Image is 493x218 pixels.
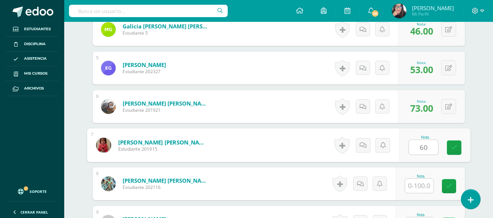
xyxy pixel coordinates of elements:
a: [PERSON_NAME] [PERSON_NAME] [123,177,210,184]
span: Mi Perfil [412,11,454,17]
span: 73.00 [410,102,433,114]
img: 4861cc4abc618282893da4d5b9ceb453.png [101,61,116,75]
div: Nota: [410,60,433,65]
a: Galicia [PERSON_NAME] [PERSON_NAME] [123,23,210,30]
input: Busca un usuario... [69,5,228,17]
div: Nota [405,213,437,217]
img: 3ffae73ef3ffb41c1e736c78b26b79f5.png [101,99,116,114]
span: Asistencia [24,56,47,62]
img: e82281ddcce1c7dc67f001eeb6e27337.png [96,138,111,152]
span: Estudiantes [24,26,51,32]
div: Nota: [410,99,433,104]
a: [PERSON_NAME] [PERSON_NAME] [118,138,208,146]
a: Archivos [6,81,58,96]
span: Mis cursos [24,71,47,76]
span: 26 [371,9,379,17]
span: Estudiante 202116 [123,184,210,190]
input: 0-100.0 [409,140,438,155]
a: [PERSON_NAME] [123,61,166,68]
a: Estudiantes [6,22,58,37]
a: Asistencia [6,52,58,67]
span: [PERSON_NAME] [412,4,454,12]
span: Soporte [30,189,47,194]
span: Estudiante 202327 [123,68,166,75]
div: Nota: [410,21,433,27]
img: 71a21efc23badbaf83bde8cf83a7ebc8.png [101,22,116,37]
span: 46.00 [410,25,433,37]
a: Mis cursos [6,66,58,81]
a: Soporte [9,182,55,199]
span: Disciplina [24,41,46,47]
span: Estudiante 201915 [118,146,208,152]
span: Cerrar panel [20,210,48,215]
span: Archivos [24,86,44,91]
span: Estudiante 5 [123,30,210,36]
span: Estudiante 201921 [123,107,210,113]
div: Nota [405,174,437,178]
a: [PERSON_NAME] [PERSON_NAME] [123,100,210,107]
span: 53.00 [410,63,433,76]
input: 0-100.0 [405,179,434,193]
img: a4949280c3544943337a6bdfbeb60e76.png [392,4,407,18]
div: Nota [408,135,442,139]
img: 7b17662cb61ec1e2fac3f92db58b9af5.png [101,177,116,191]
a: Disciplina [6,37,58,52]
